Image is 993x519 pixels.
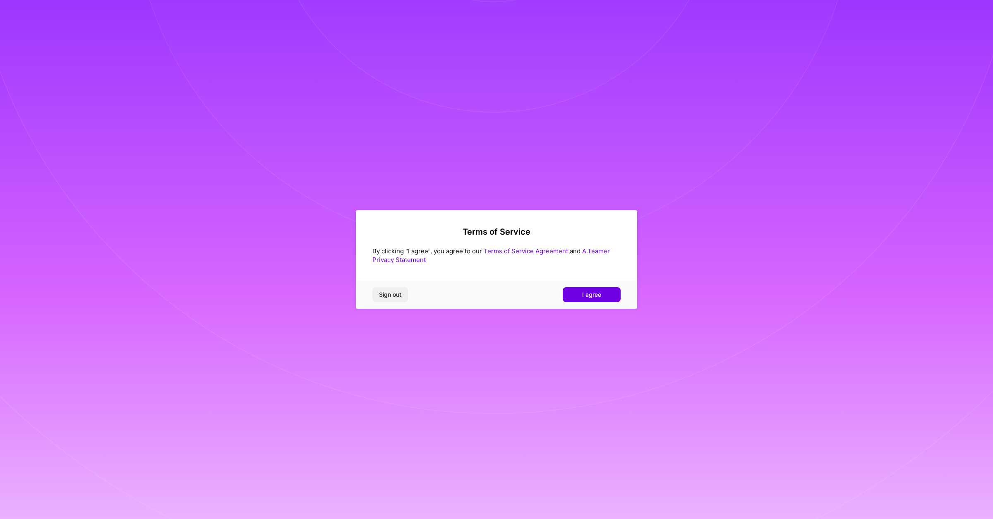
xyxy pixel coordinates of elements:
[484,247,568,255] a: Terms of Service Agreement
[582,291,601,299] span: I agree
[563,287,621,302] button: I agree
[372,247,621,264] div: By clicking "I agree", you agree to our and
[372,287,408,302] button: Sign out
[379,291,401,299] span: Sign out
[372,227,621,237] h2: Terms of Service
